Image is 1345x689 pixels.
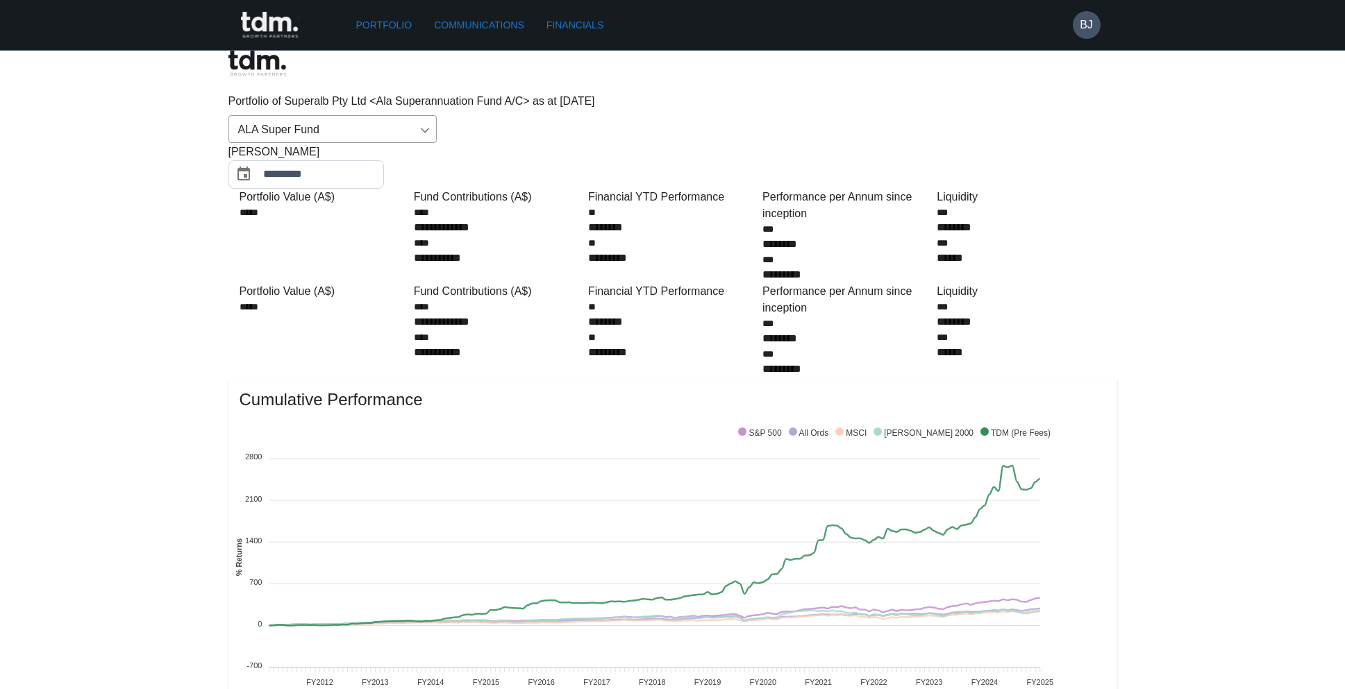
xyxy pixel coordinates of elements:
[588,189,757,205] div: Financial YTD Performance
[245,452,262,461] tspan: 2800
[234,538,242,576] text: % Returns
[738,428,781,438] span: S&P 500
[860,678,887,686] tspan: FY2022
[249,578,262,586] tspan: 700
[835,428,867,438] span: MSCI
[414,283,583,300] div: Fund Contributions (A$)
[247,661,262,670] tspan: -700
[1073,11,1101,39] button: BJ
[228,93,1117,110] p: Portfolio of Superalb Pty Ltd <Ala Superannuation Fund A/C> as at [DATE]
[472,678,499,686] tspan: FY2015
[362,678,389,686] tspan: FY2013
[762,189,931,222] div: Performance per Annum since inception
[694,678,721,686] tspan: FY2019
[916,678,943,686] tspan: FY2023
[240,283,408,300] div: Portfolio Value (A$)
[240,389,1106,411] span: Cumulative Performance
[228,115,437,143] div: ALA Super Fund
[971,678,999,686] tspan: FY2024
[428,12,530,38] a: Communications
[937,283,1105,300] div: Liquidity
[245,495,262,503] tspan: 2100
[874,428,974,438] span: [PERSON_NAME] 2000
[240,189,408,205] div: Portfolio Value (A$)
[228,144,320,160] span: [PERSON_NAME]
[306,678,333,686] tspan: FY2012
[351,12,418,38] a: Portfolio
[541,12,609,38] a: Financials
[414,189,583,205] div: Fund Contributions (A$)
[230,160,258,188] button: Choose date, selected date is Jul 31, 2025
[1026,678,1053,686] tspan: FY2025
[789,428,829,438] span: All Ords
[805,678,832,686] tspan: FY2021
[528,678,555,686] tspan: FY2016
[762,283,931,316] div: Performance per Annum since inception
[258,620,262,628] tspan: 0
[583,678,610,686] tspan: FY2017
[245,536,262,545] tspan: 1400
[937,189,1105,205] div: Liquidity
[749,678,776,686] tspan: FY2020
[417,678,444,686] tspan: FY2014
[980,428,1051,438] span: TDM (Pre Fees)
[1080,17,1093,33] h6: BJ
[639,678,666,686] tspan: FY2018
[588,283,757,300] div: Financial YTD Performance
